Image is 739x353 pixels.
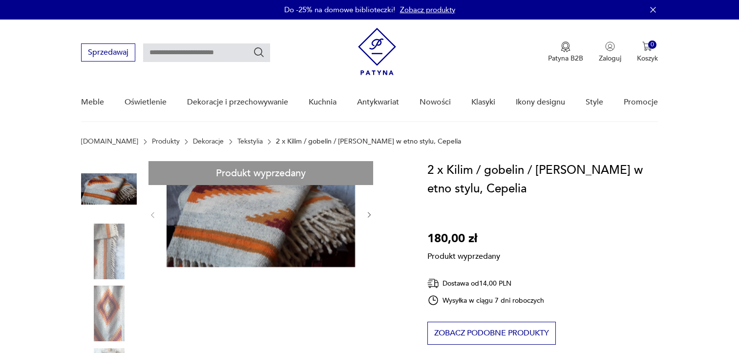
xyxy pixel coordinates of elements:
[427,322,556,345] button: Zobacz podobne produkty
[624,83,658,121] a: Promocje
[516,83,565,121] a: Ikony designu
[648,41,656,49] div: 0
[427,277,545,290] div: Dostawa od 14,00 PLN
[637,54,658,63] p: Koszyk
[400,5,455,15] a: Zobacz produkty
[605,42,615,51] img: Ikonka użytkownika
[276,138,461,145] p: 2 x Kilim / gobelin / [PERSON_NAME] w etno stylu, Cepelia
[187,83,288,121] a: Dekoracje i przechowywanie
[548,54,583,63] p: Patyna B2B
[427,161,658,198] h1: 2 x Kilim / gobelin / [PERSON_NAME] w etno stylu, Cepelia
[357,83,399,121] a: Antykwariat
[561,42,570,52] img: Ikona medalu
[193,138,224,145] a: Dekoracje
[642,42,652,51] img: Ikona koszyka
[152,138,180,145] a: Produkty
[427,229,500,248] p: 180,00 zł
[599,42,621,63] button: Zaloguj
[548,42,583,63] button: Patyna B2B
[427,294,545,306] div: Wysyłka w ciągu 7 dni roboczych
[427,277,439,290] img: Ikona dostawy
[81,138,138,145] a: [DOMAIN_NAME]
[586,83,603,121] a: Style
[637,42,658,63] button: 0Koszyk
[309,83,337,121] a: Kuchnia
[81,83,104,121] a: Meble
[125,83,167,121] a: Oświetlenie
[237,138,263,145] a: Tekstylia
[253,46,265,58] button: Szukaj
[471,83,495,121] a: Klasyki
[81,43,135,62] button: Sprzedawaj
[548,42,583,63] a: Ikona medaluPatyna B2B
[427,248,500,262] p: Produkt wyprzedany
[81,50,135,57] a: Sprzedawaj
[358,28,396,75] img: Patyna - sklep z meblami i dekoracjami vintage
[599,54,621,63] p: Zaloguj
[420,83,451,121] a: Nowości
[284,5,395,15] p: Do -25% na domowe biblioteczki!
